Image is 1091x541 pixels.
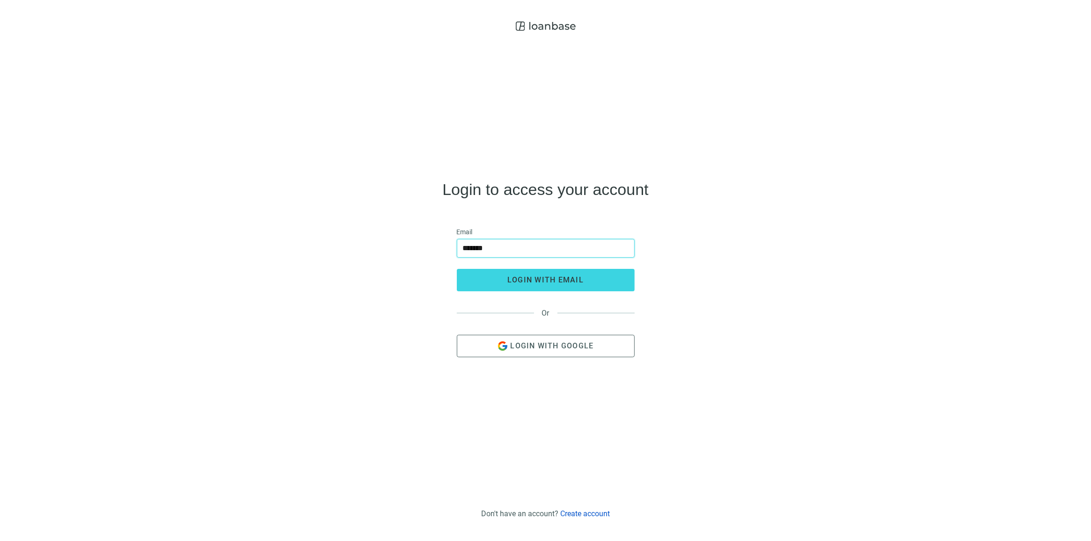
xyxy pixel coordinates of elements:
[457,227,473,237] span: Email
[534,309,557,317] span: Or
[510,341,593,350] span: Login with Google
[442,182,648,197] h4: Login to access your account
[457,269,635,291] button: login with email
[560,509,610,518] a: Create account
[507,275,584,284] span: login with email
[481,509,610,518] div: Don't have an account?
[457,335,635,357] button: Login with Google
